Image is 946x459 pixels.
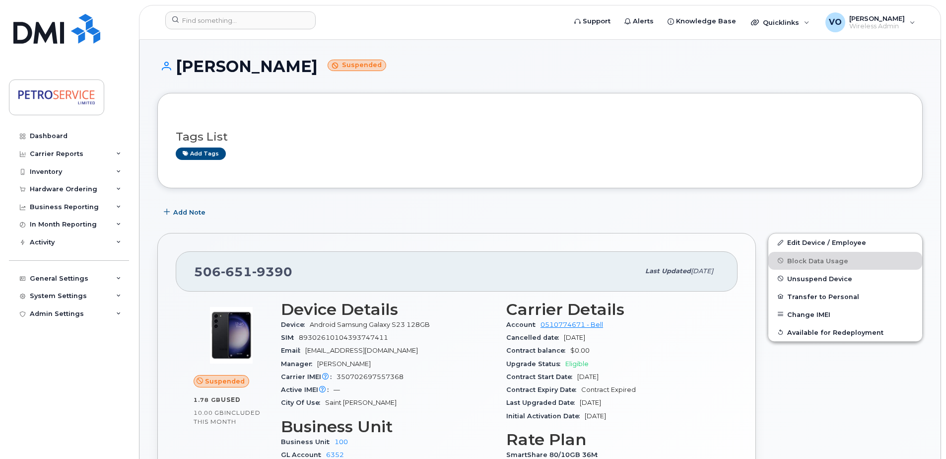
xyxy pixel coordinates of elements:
[570,347,590,354] span: $0.00
[194,396,221,403] span: 1.78 GB
[506,321,541,328] span: Account
[768,306,922,323] button: Change IMEI
[325,399,397,406] span: Saint [PERSON_NAME]
[564,334,585,341] span: [DATE]
[281,451,326,459] span: GL Account
[506,373,577,381] span: Contract Start Date
[281,399,325,406] span: City Of Use
[768,288,922,306] button: Transfer to Personal
[768,252,922,270] button: Block Data Usage
[328,60,386,71] small: Suspended
[506,451,603,459] span: SmartShare 80/10GB 36M
[281,334,299,341] span: SIM
[768,323,922,341] button: Available for Redeployment
[221,396,241,403] span: used
[506,399,580,406] span: Last Upgraded Date
[334,386,340,393] span: —
[281,321,310,328] span: Device
[221,264,252,279] span: 651
[645,267,691,275] span: Last updated
[541,321,603,328] a: 0510774671 - Bell
[305,347,418,354] span: [EMAIL_ADDRESS][DOMAIN_NAME]
[787,328,883,336] span: Available for Redeployment
[565,360,589,368] span: Eligible
[252,264,292,279] span: 9390
[691,267,713,275] span: [DATE]
[335,438,348,446] a: 100
[506,334,564,341] span: Cancelled date
[202,306,261,365] img: image20231002-3703462-r49339.jpeg
[326,451,344,459] a: 6352
[768,270,922,288] button: Unsuspend Device
[173,208,205,217] span: Add Note
[580,399,601,406] span: [DATE]
[585,412,606,420] span: [DATE]
[317,360,371,368] span: [PERSON_NAME]
[157,58,923,75] h1: [PERSON_NAME]
[506,347,570,354] span: Contract balance
[281,347,305,354] span: Email
[205,377,245,386] span: Suspended
[176,148,226,160] a: Add tags
[506,412,585,420] span: Initial Activation Date
[310,321,430,328] span: Android Samsung Galaxy S23 128GB
[581,386,636,393] span: Contract Expired
[337,373,404,381] span: 350702697557368
[577,373,599,381] span: [DATE]
[194,409,224,416] span: 10.00 GB
[506,360,565,368] span: Upgrade Status
[176,131,904,143] h3: Tags List
[281,386,334,393] span: Active IMEI
[281,373,337,381] span: Carrier IMEI
[506,386,581,393] span: Contract Expiry Date
[787,275,852,282] span: Unsuspend Device
[299,334,388,341] span: 89302610104393747411
[157,203,214,221] button: Add Note
[281,301,494,318] h3: Device Details
[194,409,261,425] span: included this month
[281,360,317,368] span: Manager
[281,418,494,436] h3: Business Unit
[506,431,720,449] h3: Rate Plan
[768,233,922,251] a: Edit Device / Employee
[281,438,335,446] span: Business Unit
[506,301,720,318] h3: Carrier Details
[194,264,292,279] span: 506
